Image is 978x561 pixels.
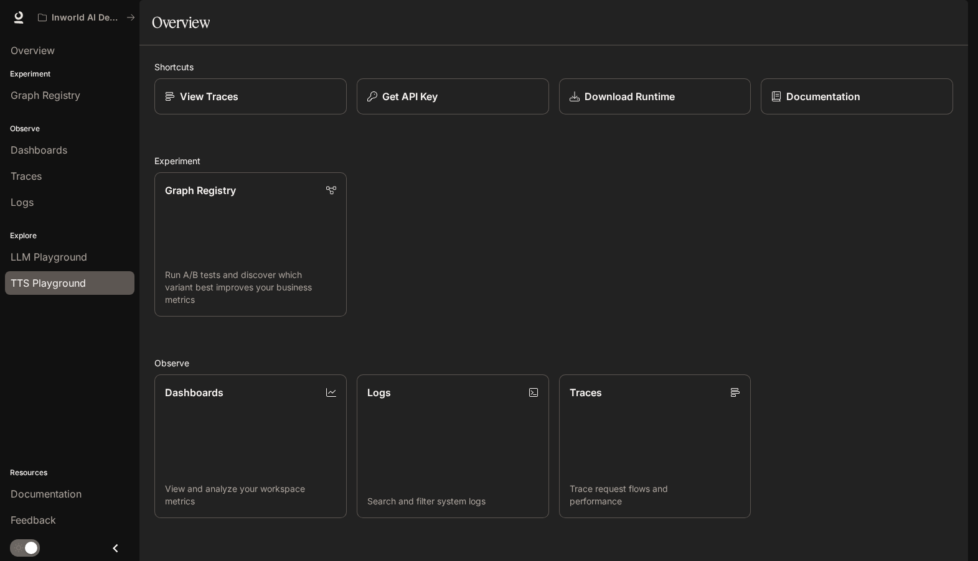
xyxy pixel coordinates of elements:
h1: Overview [152,10,210,35]
p: Download Runtime [585,89,675,104]
a: DashboardsView and analyze your workspace metrics [154,374,347,519]
h2: Experiment [154,154,953,167]
p: Get API Key [382,89,438,104]
p: Graph Registry [165,183,236,198]
a: Download Runtime [559,78,751,114]
p: Inworld AI Demos [52,12,121,23]
p: Search and filter system logs [367,495,538,508]
p: Logs [367,385,391,400]
button: Get API Key [357,78,549,114]
h2: Observe [154,356,953,369]
a: TracesTrace request flows and performance [559,374,751,519]
p: Trace request flows and performance [570,483,741,508]
p: View Traces [180,89,238,104]
a: View Traces [154,78,347,114]
p: Dashboards [165,385,223,400]
a: Documentation [761,78,953,114]
h2: Shortcuts [154,60,953,73]
p: View and analyze your workspace metrics [165,483,336,508]
a: Graph RegistryRun A/B tests and discover which variant best improves your business metrics [154,172,347,317]
button: All workspaces [32,5,141,30]
p: Run A/B tests and discover which variant best improves your business metrics [165,269,336,306]
p: Documentation [786,89,860,104]
a: LogsSearch and filter system logs [357,374,549,519]
p: Traces [570,385,602,400]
